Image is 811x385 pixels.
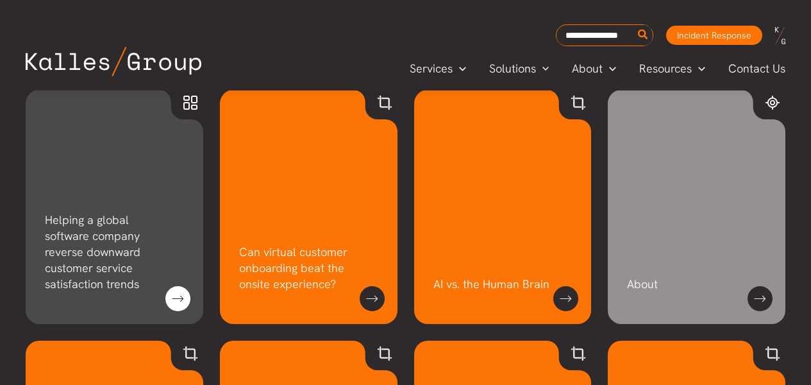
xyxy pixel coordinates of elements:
[398,58,798,79] nav: Primary Site Navigation
[627,276,753,292] h5: About
[728,59,785,78] span: Contact Us
[635,25,651,46] button: Search
[639,59,692,78] span: Resources
[536,59,549,78] span: Menu Toggle
[398,59,478,78] a: ServicesMenu Toggle
[560,59,628,78] a: AboutMenu Toggle
[572,59,603,78] span: About
[433,276,560,292] h5: AI vs. the Human Brain
[45,212,171,292] h5: Helping a global software company reverse downward customer service satisfaction trends
[603,59,616,78] span: Menu Toggle
[410,59,453,78] span: Services
[239,244,365,292] h5: Can virtual customer onboarding beat the onsite experience?
[489,59,536,78] span: Solutions
[692,59,705,78] span: Menu Toggle
[453,59,466,78] span: Menu Toggle
[478,59,561,78] a: SolutionsMenu Toggle
[26,47,201,76] img: Kalles Group
[628,59,717,78] a: ResourcesMenu Toggle
[717,59,798,78] a: Contact Us
[666,26,762,45] a: Incident Response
